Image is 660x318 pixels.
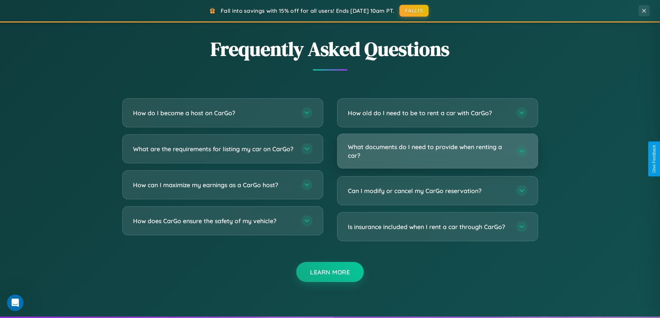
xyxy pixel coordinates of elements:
h3: What documents do I need to provide when renting a car? [348,143,509,160]
h3: Can I modify or cancel my CarGo reservation? [348,187,509,195]
h3: How can I maximize my earnings as a CarGo host? [133,181,294,189]
span: Fall into savings with 15% off for all users! Ends [DATE] 10am PT. [221,7,394,14]
button: Learn More [296,262,364,282]
iframe: Intercom live chat [7,294,24,311]
h3: How do I become a host on CarGo? [133,109,294,117]
h3: How old do I need to be to rent a car with CarGo? [348,109,509,117]
h3: How does CarGo ensure the safety of my vehicle? [133,217,294,225]
div: Give Feedback [652,145,657,173]
button: FALL15 [399,5,429,17]
h3: What are the requirements for listing my car on CarGo? [133,145,294,153]
h3: Is insurance included when I rent a car through CarGo? [348,222,509,231]
h2: Frequently Asked Questions [122,36,538,62]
